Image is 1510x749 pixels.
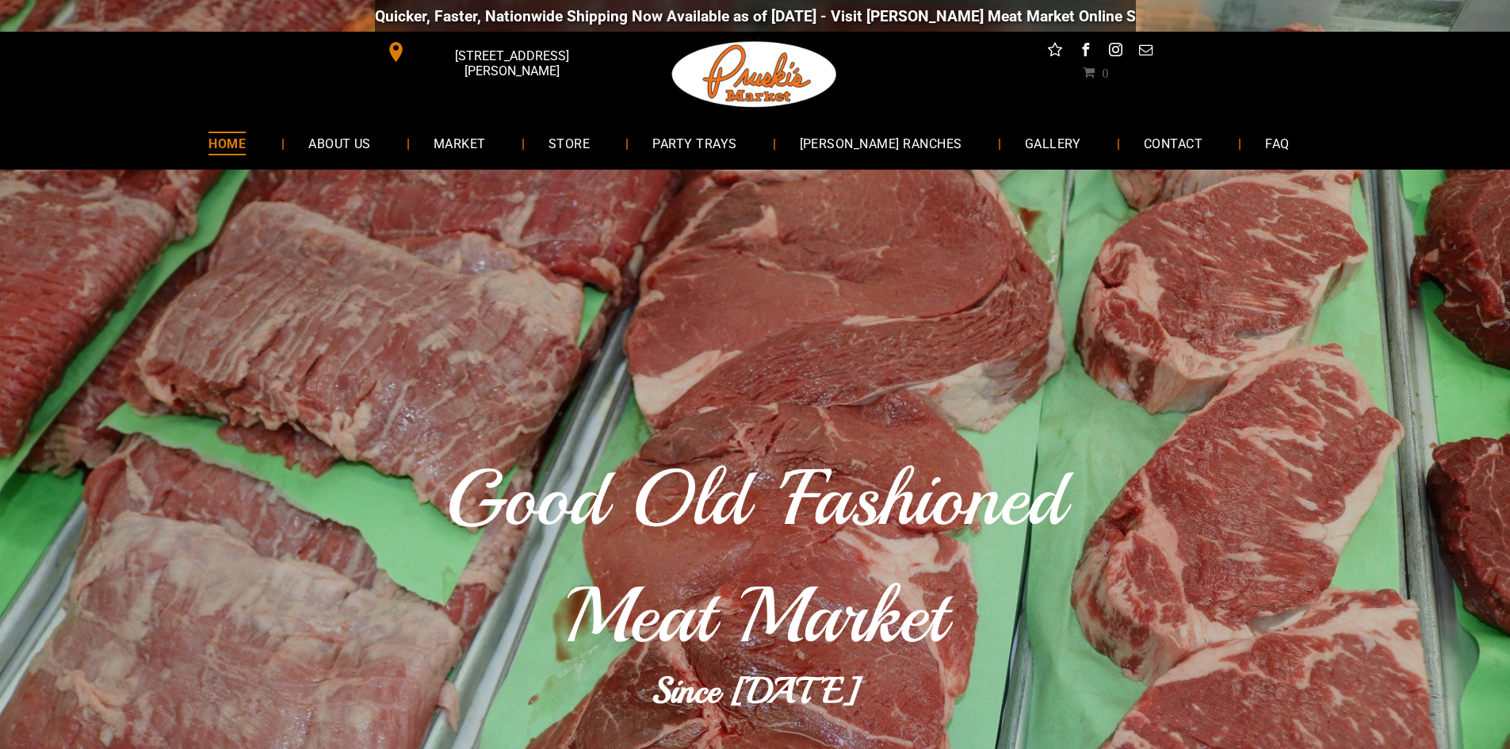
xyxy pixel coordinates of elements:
[410,122,510,164] a: MARKET
[445,449,1065,665] span: Good Old 'Fashioned Meat Market
[1102,66,1108,78] span: 0
[375,40,617,64] a: [STREET_ADDRESS][PERSON_NAME]
[1135,40,1156,64] a: email
[1045,40,1065,64] a: Social network
[185,122,270,164] a: HOME
[285,122,395,164] a: ABOUT US
[1001,122,1105,164] a: GALLERY
[1120,122,1226,164] a: CONTACT
[409,40,614,86] span: [STREET_ADDRESS][PERSON_NAME]
[1241,122,1313,164] a: FAQ
[776,122,986,164] a: [PERSON_NAME] RANCHES
[652,668,859,713] b: Since [DATE]
[1105,40,1126,64] a: instagram
[669,32,840,117] img: Pruski-s+Market+HQ+Logo2-259w.png
[1075,40,1095,64] a: facebook
[525,122,614,164] a: STORE
[629,122,760,164] a: PARTY TRAYS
